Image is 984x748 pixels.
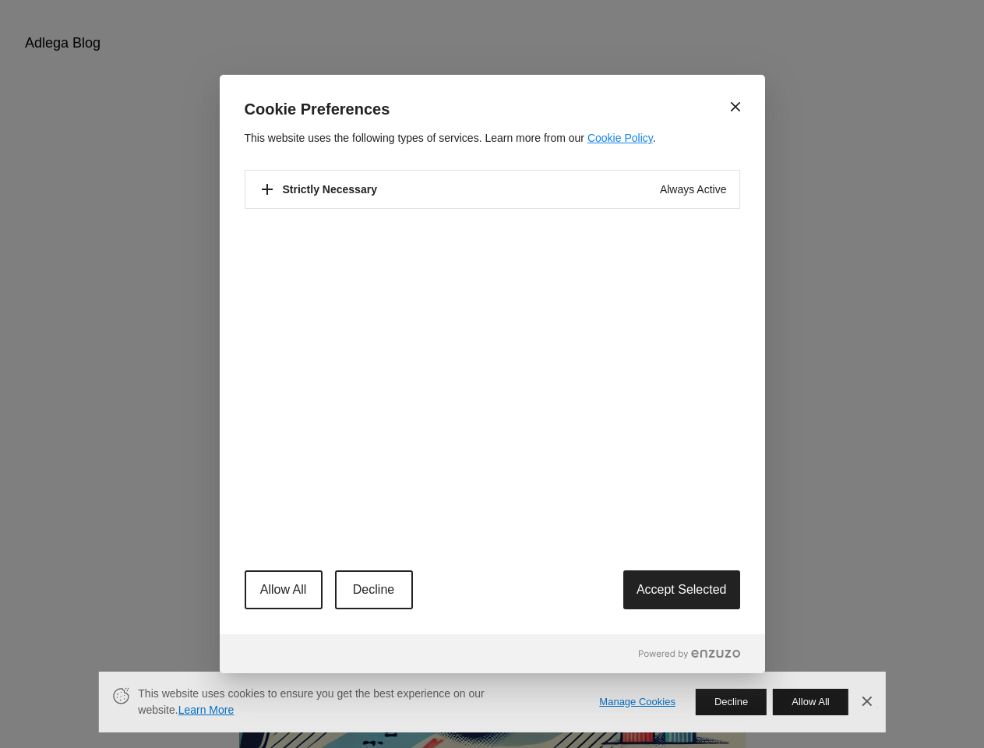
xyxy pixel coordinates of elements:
[283,183,377,196] p: Strictly Necessary
[623,570,740,609] button: Accept Selected
[660,183,727,196] div: Always Active
[245,171,739,208] div: Toggle Accordion
[638,647,740,661] a: Powered by Enzuzo
[730,101,731,102] span: Close
[587,132,653,144] a: Cookie Policy
[584,132,656,144] span: .
[728,100,743,115] button: Close
[245,131,740,145] p: This website uses the following types of services. Learn more from our
[335,570,413,609] button: Decline
[245,570,323,609] button: Allow All
[245,100,715,118] p: Cookie Preferences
